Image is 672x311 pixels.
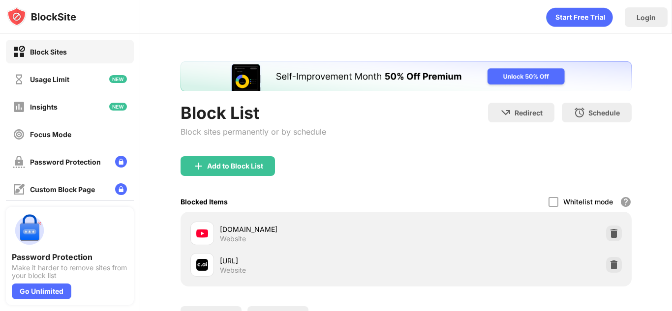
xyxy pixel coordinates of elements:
img: logo-blocksite.svg [7,7,76,27]
img: lock-menu.svg [115,183,127,195]
img: favicons [196,227,208,239]
div: Insights [30,103,58,111]
img: block-on.svg [13,46,25,58]
div: [URL] [220,255,406,266]
img: focus-off.svg [13,128,25,141]
div: Block Sites [30,48,67,56]
div: Schedule [588,109,620,117]
div: Password Protection [12,252,128,262]
div: Make it harder to remove sites from your block list [12,264,128,280]
div: Focus Mode [30,130,71,139]
img: push-password-protection.svg [12,213,47,248]
img: customize-block-page-off.svg [13,183,25,196]
img: favicons [196,259,208,271]
img: insights-off.svg [13,101,25,113]
img: lock-menu.svg [115,156,127,168]
div: Block sites permanently or by schedule [181,127,326,137]
div: Block List [181,103,326,123]
div: Login [637,13,656,22]
img: password-protection-off.svg [13,156,25,168]
div: animation [546,7,613,27]
div: [DOMAIN_NAME] [220,224,406,234]
div: Redirect [515,109,543,117]
img: time-usage-off.svg [13,73,25,85]
div: Usage Limit [30,75,69,84]
div: Password Protection [30,158,101,166]
div: Go Unlimited [12,283,71,299]
div: Website [220,234,246,243]
img: new-icon.svg [109,103,127,111]
img: new-icon.svg [109,75,127,83]
iframe: Banner [181,61,632,91]
div: Whitelist mode [563,198,613,206]
div: Blocked Items [181,198,228,206]
div: Website [220,266,246,275]
div: Add to Block List [207,162,263,170]
div: Custom Block Page [30,185,95,194]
